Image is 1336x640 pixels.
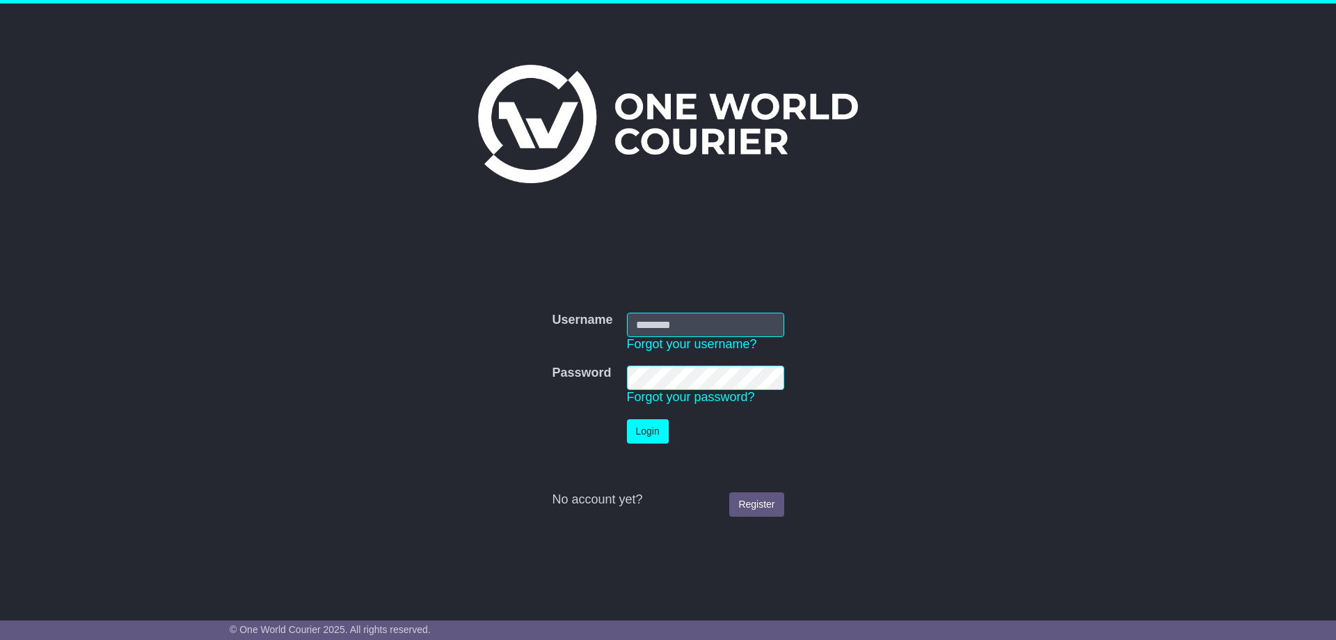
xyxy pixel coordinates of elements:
span: © One World Courier 2025. All rights reserved. [230,624,431,635]
label: Username [552,313,612,328]
img: One World [478,65,858,183]
a: Register [729,492,784,517]
label: Password [552,366,611,381]
a: Forgot your password? [627,390,755,404]
a: Forgot your username? [627,337,757,351]
div: No account yet? [552,492,784,508]
button: Login [627,419,669,444]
